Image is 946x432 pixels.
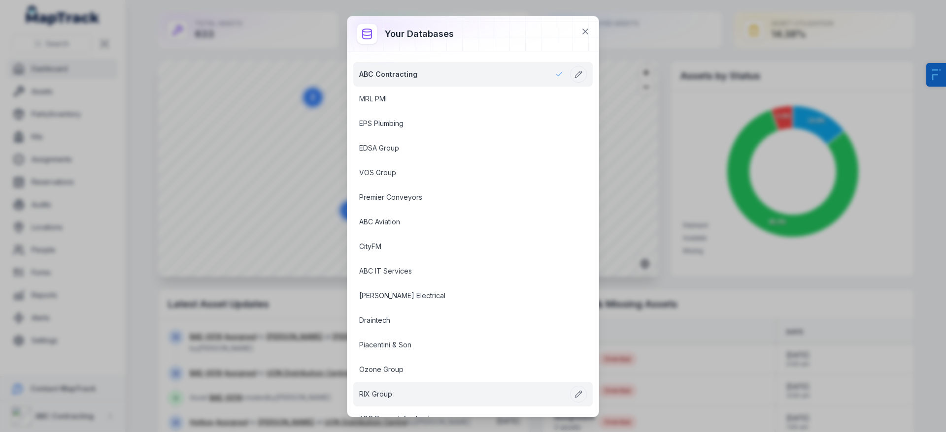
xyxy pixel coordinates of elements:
[359,94,563,104] a: MRL PMI
[359,143,563,153] a: EDSA Group
[359,266,563,276] a: ABC IT Services
[359,69,563,79] a: ABC Contracting
[359,389,563,399] a: RIX Group
[385,27,454,41] h3: Your databases
[359,242,563,251] a: CityFM
[359,365,563,374] a: Ozone Group
[359,168,563,178] a: VOS Group
[359,315,563,325] a: Draintech
[359,192,563,202] a: Premier Conveyors
[359,217,563,227] a: ABC Aviation
[359,119,563,128] a: EPS Plumbing
[359,414,563,424] a: ABC Power Infrastructure
[359,340,563,350] a: Piacentini & Son
[359,291,563,301] a: [PERSON_NAME] Electrical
